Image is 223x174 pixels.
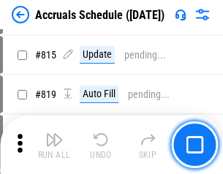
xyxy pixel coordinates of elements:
div: Update [80,46,115,64]
span: # 819 [35,88,56,100]
img: Settings menu [194,6,211,23]
img: Main button [186,136,203,154]
span: # 815 [35,49,56,61]
img: Back [12,6,29,23]
img: Support [175,9,186,20]
div: Auto Fill [80,86,118,103]
div: Accruals Schedule ([DATE]) [35,8,165,22]
div: pending... [124,50,166,61]
div: pending... [128,89,170,100]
